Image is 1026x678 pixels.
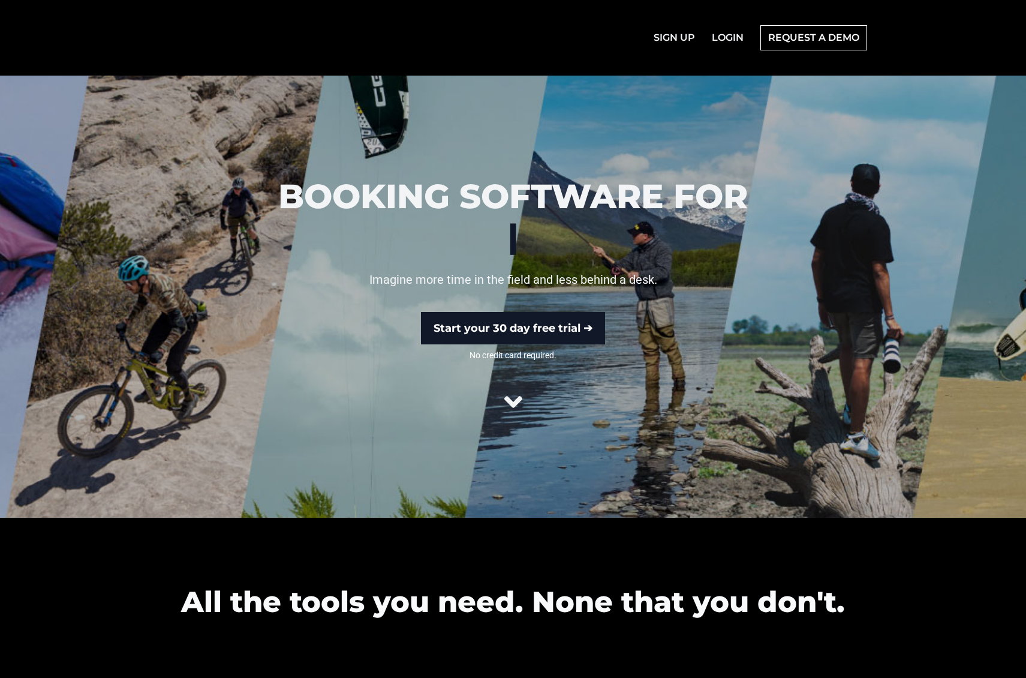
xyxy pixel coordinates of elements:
h2: All the tools you need. None that you don't. [160,585,867,620]
p: Imagine more time in the field and less behind a desk. [251,271,775,288]
span: No credit card required. [251,349,775,361]
h1: BOOKING SOFTWARE FOR [251,176,775,257]
a: LOGIN [705,26,751,50]
a: SIGN UP [646,26,702,50]
a: REQUEST A DEMO [760,25,867,50]
a: Start your 30 day free trial ➔ [421,312,605,344]
span: | [508,216,519,257]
